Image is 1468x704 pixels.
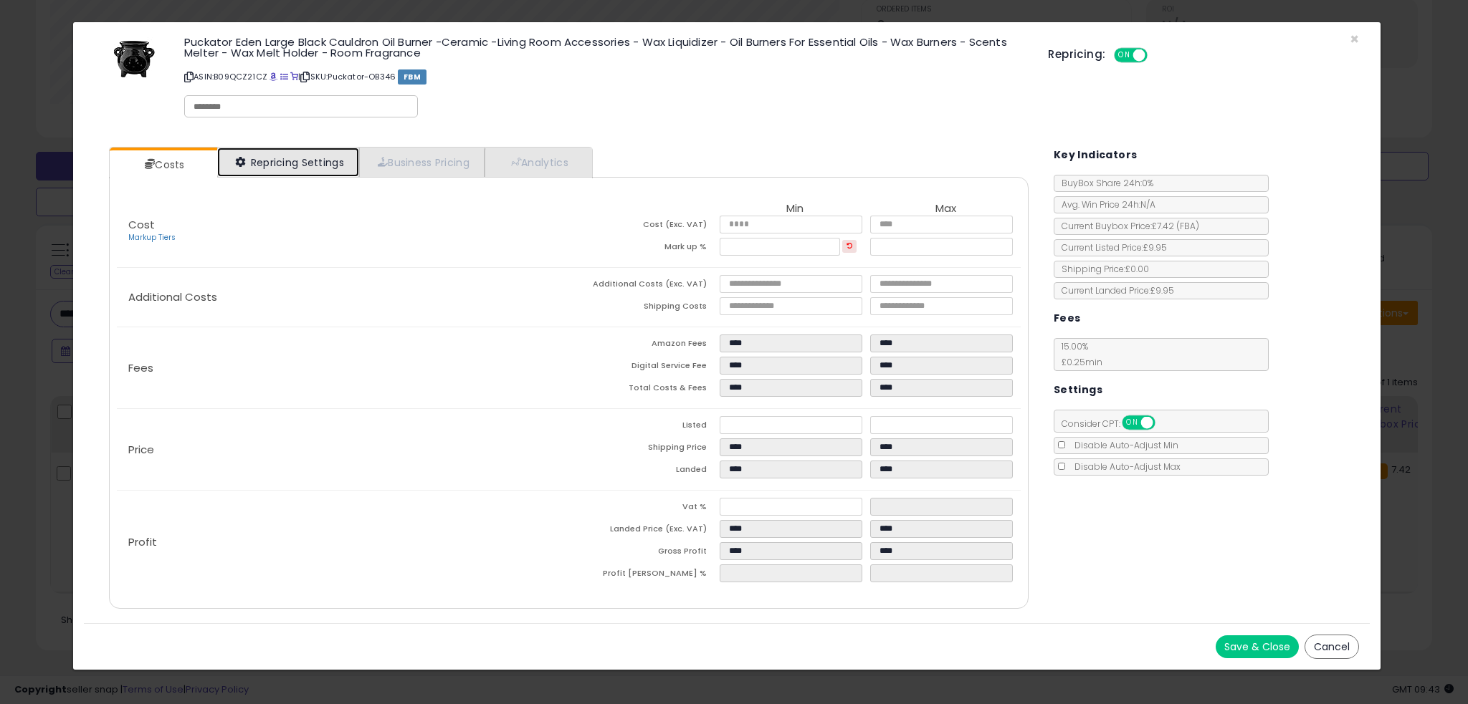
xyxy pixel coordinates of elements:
[1054,146,1138,164] h5: Key Indicators
[1054,263,1149,275] span: Shipping Price: £0.00
[1054,177,1153,189] span: BuyBox Share 24h: 0%
[113,37,156,79] img: 31X-RX8aJ1L._SL60_.jpg
[569,275,720,297] td: Additional Costs (Exc. VAT)
[1054,284,1174,296] span: Current Landed Price: £9.95
[569,461,720,483] td: Landed
[117,444,568,455] p: Price
[485,148,591,177] a: Analytics
[569,416,720,438] td: Listed
[1145,49,1168,62] span: OFF
[359,148,485,177] a: Business Pricing
[1054,356,1102,368] span: £0.25 min
[110,150,216,179] a: Costs
[117,536,568,548] p: Profit
[870,203,1021,216] th: Max
[720,203,870,216] th: Min
[569,357,720,379] td: Digital Service Fee
[1054,381,1102,399] h5: Settings
[270,71,277,82] a: BuyBox page
[217,148,359,177] a: Repricing Settings
[1116,49,1134,62] span: ON
[1153,417,1176,429] span: OFF
[569,498,720,520] td: Vat %
[128,232,176,243] a: Markup Tiers
[569,542,720,564] td: Gross Profit
[117,219,568,243] p: Cost
[1054,241,1167,254] span: Current Listed Price: £9.95
[1305,635,1359,659] button: Cancel
[398,69,426,85] span: FBM
[569,564,720,587] td: Profit [PERSON_NAME] %
[569,334,720,357] td: Amazon Fees
[569,438,720,461] td: Shipping Price
[280,71,288,82] a: All offer listings
[1067,439,1178,451] span: Disable Auto-Adjust Min
[1350,29,1359,49] span: ×
[1216,635,1299,658] button: Save & Close
[1054,220,1199,232] span: Current Buybox Price:
[117,291,568,303] p: Additional Costs
[569,238,720,260] td: Mark up %
[1152,220,1199,232] span: £7.42
[569,216,720,238] td: Cost (Exc. VAT)
[1054,198,1155,211] span: Avg. Win Price 24h: N/A
[1054,340,1102,368] span: 15.00 %
[1054,309,1081,327] h5: Fees
[569,379,720,401] td: Total Costs & Fees
[1176,220,1199,232] span: ( FBA )
[184,37,1026,58] h3: Puckator Eden Large Black Cauldron Oil Burner -Ceramic -Living Room Accessories - Wax Liquidizer ...
[290,71,298,82] a: Your listing only
[1054,418,1174,430] span: Consider CPT:
[1123,417,1141,429] span: ON
[184,65,1026,88] p: ASIN: B09QCZ21CZ | SKU: Puckator-OB346
[1048,49,1105,60] h5: Repricing:
[569,297,720,319] td: Shipping Costs
[117,362,568,374] p: Fees
[1067,461,1181,473] span: Disable Auto-Adjust Max
[569,520,720,542] td: Landed Price (Exc. VAT)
